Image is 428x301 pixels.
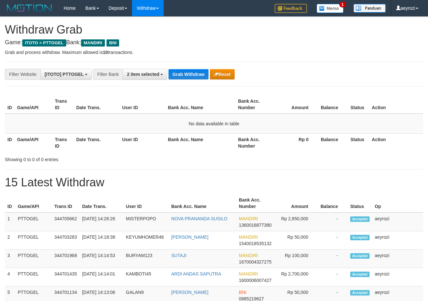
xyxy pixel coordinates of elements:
[318,213,348,231] td: -
[239,290,246,295] span: BNI
[5,39,423,46] h4: Game: Bank:
[40,69,92,80] button: [ITOTO] PTTOGEL
[350,235,370,240] span: Accepted
[165,95,235,114] th: Bank Acc. Name
[239,234,258,240] span: MANDIRI
[171,234,208,240] a: [PERSON_NAME]
[15,268,52,286] td: PTTOGEL
[5,49,423,56] p: Grab and process withdraw. Maximum allowed is transactions.
[372,231,423,250] td: aeyrozi
[372,213,423,231] td: aeyrozi
[168,69,208,79] button: Grab Withdraw
[119,133,165,152] th: User ID
[275,4,307,13] img: Feedback.jpg
[123,69,167,80] button: 2 item selected
[348,133,369,152] th: Status
[318,133,348,152] th: Balance
[81,39,105,47] span: MANDIRI
[348,95,369,114] th: Status
[318,268,348,286] td: -
[239,259,271,265] span: Copy 1670004327275 to clipboard
[317,4,344,13] img: Button%20Memo.svg
[5,231,15,250] td: 2
[273,133,318,152] th: Rp 0
[171,290,208,295] a: [PERSON_NAME]
[274,194,318,213] th: Amount
[239,223,271,228] span: Copy 1360016877380 to clipboard
[210,69,235,79] button: Reset
[239,271,258,276] span: MANDIRI
[52,194,79,213] th: Trans ID
[274,250,318,268] td: Rp 100,000
[5,250,15,268] td: 3
[5,3,54,13] img: MOTION_logo.png
[52,133,74,152] th: Trans ID
[15,95,52,114] th: Game/API
[350,290,370,296] span: Accepted
[52,231,79,250] td: 344703283
[127,72,159,77] span: 2 item selected
[79,268,123,286] td: [DATE] 14:14:01
[274,231,318,250] td: Rp 50,000
[274,213,318,231] td: Rp 2,850,000
[5,268,15,286] td: 4
[79,250,123,268] td: [DATE] 14:14:53
[5,23,423,36] h1: Withdraw Grab
[15,133,52,152] th: Game/API
[103,50,108,55] strong: 10
[79,213,123,231] td: [DATE] 14:26:26
[236,133,273,152] th: Bank Acc. Number
[369,95,423,114] th: Action
[372,268,423,286] td: aeyrozi
[123,213,168,231] td: MISTERPOPO
[123,268,168,286] td: KAMBOTI45
[45,72,84,77] span: [ITOTO] PTTOGEL
[350,253,370,259] span: Accepted
[119,95,165,114] th: User ID
[350,272,370,277] span: Accepted
[171,271,221,276] a: ARDI ANDAS SAPUTRA
[123,231,168,250] td: KEYUMHOMER46
[239,216,258,221] span: MANDIRI
[318,95,348,114] th: Balance
[274,268,318,286] td: Rp 2,700,000
[15,213,52,231] td: PTTOGEL
[318,194,348,213] th: Balance
[5,154,174,163] div: Showing 0 to 0 of 0 entries
[5,176,423,189] h1: 15 Latest Withdraw
[239,253,258,258] span: MANDIRI
[339,2,346,7] span: 1
[5,194,15,213] th: ID
[236,95,273,114] th: Bank Acc. Number
[273,95,318,114] th: Amount
[350,216,370,222] span: Accepted
[93,69,123,80] div: Filter Bank
[5,213,15,231] td: 1
[123,250,168,268] td: BURYAM123
[52,213,79,231] td: 344705662
[52,250,79,268] td: 344701968
[165,133,235,152] th: Bank Acc. Name
[79,231,123,250] td: [DATE] 14:18:38
[79,194,123,213] th: Date Trans.
[318,250,348,268] td: -
[107,39,119,47] span: BNI
[123,194,168,213] th: User ID
[15,194,52,213] th: Game/API
[353,4,386,13] img: panduan.png
[5,114,423,134] td: No data available in table
[74,95,119,114] th: Date Trans.
[52,268,79,286] td: 344701435
[15,231,52,250] td: PTTOGEL
[348,194,372,213] th: Status
[52,95,74,114] th: Trans ID
[372,250,423,268] td: aeyrozi
[5,95,15,114] th: ID
[239,278,271,283] span: Copy 1600006007427 to clipboard
[171,216,227,221] a: NOVA PRANANDA SUSILO
[168,194,236,213] th: Bank Acc. Name
[171,253,186,258] a: SUTAJI
[5,69,40,80] div: Filter Website
[369,133,423,152] th: Action
[15,250,52,268] td: PTTOGEL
